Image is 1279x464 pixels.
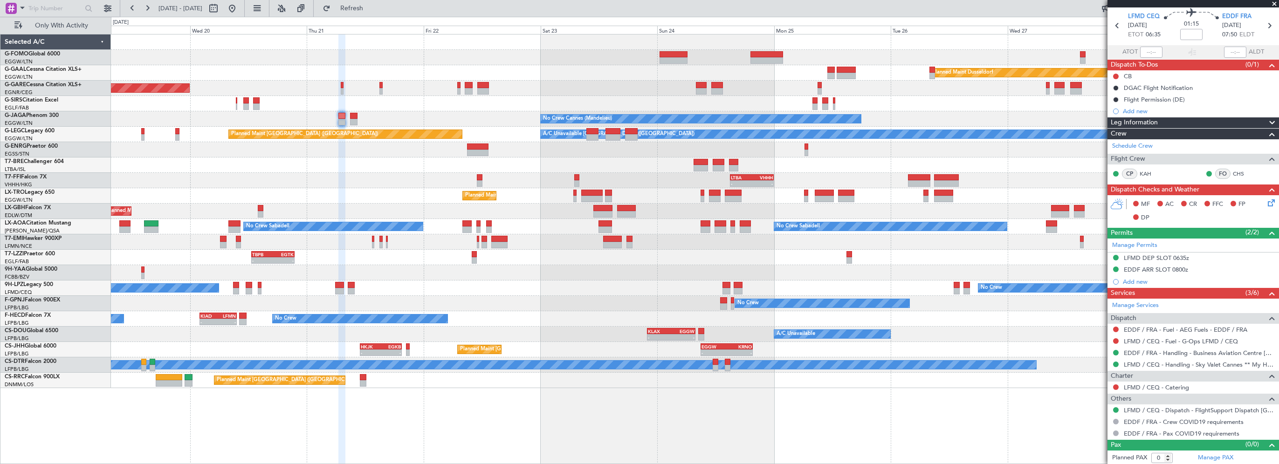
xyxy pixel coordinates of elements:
div: Flight Permission (DE) [1124,96,1185,103]
span: Charter [1111,371,1133,382]
span: 9H-LPZ [5,282,23,287]
a: CS-DOUGlobal 6500 [5,328,58,334]
div: Tue 19 [73,26,190,34]
a: EGGW/LTN [5,58,33,65]
span: LX-TRO [5,190,25,195]
a: T7-BREChallenger 604 [5,159,64,164]
button: Refresh [318,1,374,16]
a: EGLF/FAB [5,258,29,265]
div: No Crew [737,296,759,310]
span: G-FOMO [5,51,28,57]
span: T7-BRE [5,159,24,164]
span: CS-DOU [5,328,27,334]
span: 07:50 [1222,30,1237,40]
div: KLAX [648,328,671,334]
div: Planned Maint [GEOGRAPHIC_DATA] ([GEOGRAPHIC_DATA]) [465,189,612,203]
a: LX-TROLegacy 650 [5,190,55,195]
div: No Crew [275,312,296,326]
a: EGGW/LTN [5,197,33,204]
span: G-LEGC [5,128,25,134]
span: LX-AOA [5,220,26,226]
a: VHHH/HKG [5,181,32,188]
span: CS-RRC [5,374,25,380]
div: A/C Unavailable [GEOGRAPHIC_DATA] ([GEOGRAPHIC_DATA]) [543,127,695,141]
div: - [727,350,752,355]
div: VHHH [752,175,773,180]
a: EGGW/LTN [5,74,33,81]
div: - [361,350,381,355]
span: G-GAAL [5,67,26,72]
div: No Crew Sabadell [246,219,289,233]
div: - [218,319,236,325]
a: LFPB/LBG [5,320,29,327]
div: Sat 23 [541,26,658,34]
span: F-GPNJ [5,297,25,303]
a: Manage Permits [1112,241,1157,250]
div: [DATE] [113,19,129,27]
span: G-JAGA [5,113,26,118]
a: LTBA/ISL [5,166,26,173]
span: Refresh [332,5,371,12]
a: G-FOMOGlobal 6000 [5,51,60,57]
span: [DATE] [1222,21,1241,30]
a: LX-AOACitation Mustang [5,220,71,226]
span: Crew [1111,129,1127,139]
div: FO [1215,169,1231,179]
div: EGGW [671,328,695,334]
span: T7-FFI [5,174,21,180]
a: Manage PAX [1198,453,1233,463]
span: G-ENRG [5,143,27,149]
span: ELDT [1239,30,1254,40]
a: LFMN/NCE [5,243,32,250]
a: G-SIRSCitation Excel [5,97,58,103]
a: CS-DTRFalcon 2000 [5,359,56,364]
span: 01:15 [1184,20,1199,29]
span: Dispatch [1111,313,1136,324]
span: G-GARE [5,82,26,88]
span: 06:35 [1146,30,1161,40]
a: T7-EMIHawker 900XP [5,236,62,241]
a: T7-LZZIPraetor 600 [5,251,55,257]
a: LFMD / CEQ - Catering [1124,383,1189,391]
a: FCBB/BZV [5,273,29,280]
div: HKJK [361,344,381,349]
a: EDDF / FRA - Pax COVID19 requirements [1124,430,1239,437]
a: G-LEGCLegacy 600 [5,128,55,134]
span: T7-LZZI [5,251,24,257]
a: G-ENRGPraetor 600 [5,143,58,149]
a: G-JAGAPhenom 300 [5,113,59,118]
div: EGTK [273,252,293,257]
div: Planned Maint [GEOGRAPHIC_DATA] ([GEOGRAPHIC_DATA]) [231,127,378,141]
span: G-SIRS [5,97,22,103]
div: LFMD DEP SLOT 0635z [1124,254,1189,262]
div: CB [1124,72,1132,80]
a: F-HECDFalcon 7X [5,313,51,318]
div: CP [1122,169,1137,179]
span: Leg Information [1111,117,1158,128]
div: - [273,258,293,263]
a: LFPB/LBG [5,350,29,357]
span: Flight Crew [1111,154,1145,164]
div: Wed 20 [190,26,307,34]
a: LFPB/LBG [5,304,29,311]
a: EDLW/DTM [5,212,32,219]
div: LFMN [218,313,236,319]
span: 9H-YAA [5,266,26,272]
div: A/C Unavailable [777,327,815,341]
a: F-GPNJFalcon 900EX [5,297,60,303]
span: Pax [1111,440,1121,450]
div: Wed 27 [1008,26,1125,34]
div: Planned Maint [GEOGRAPHIC_DATA] ([GEOGRAPHIC_DATA]) [460,342,607,356]
span: (0/0) [1245,439,1259,449]
a: CS-JHHGlobal 6000 [5,343,56,349]
span: Permits [1111,228,1133,239]
a: EGNR/CEG [5,89,33,96]
span: DP [1141,213,1149,223]
span: (3/6) [1245,288,1259,298]
a: LFMD / CEQ - Dispatch - FlightSupport Dispatch [GEOGRAPHIC_DATA] [1124,406,1274,414]
a: 9H-LPZLegacy 500 [5,282,53,287]
div: - [381,350,401,355]
span: AC [1165,200,1174,209]
div: - [252,258,273,263]
a: LFMD / CEQ - Handling - Sky Valet Cannes ** My Handling**LFMD / CEQ [1124,361,1274,368]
